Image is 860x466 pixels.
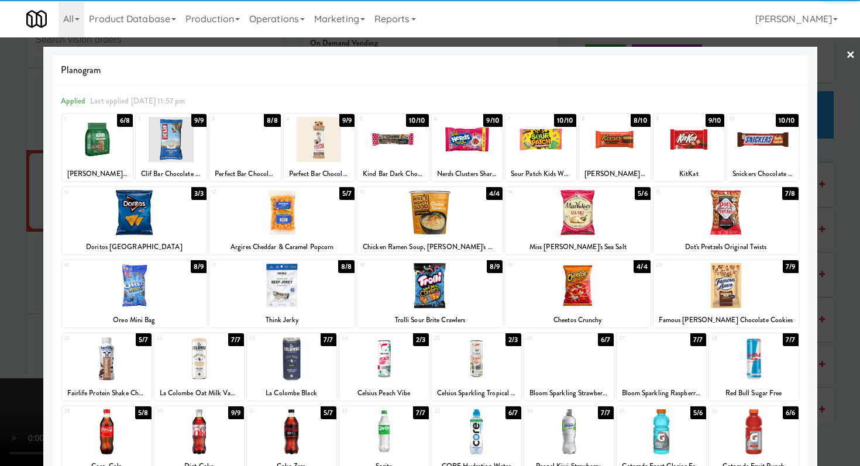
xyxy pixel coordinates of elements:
[711,406,754,416] div: 36
[209,167,280,181] div: Perfect Bar Chocolate Cookie Dough
[432,114,503,181] div: 69/10Nerds Clusters Share Size
[247,333,336,401] div: 237/7La Colombe Black
[321,406,336,419] div: 5/7
[211,313,353,327] div: Think Jerky
[505,313,651,327] div: Cheetos Crunchy
[64,114,98,124] div: 1
[782,187,798,200] div: 7/8
[656,114,689,124] div: 9
[357,187,503,254] div: 134/4Chicken Ramen Soup, [PERSON_NAME]'s Mighty Good Craft Ramen
[631,114,650,127] div: 8/10
[62,313,207,327] div: Oreo Mini Bag
[359,313,501,327] div: Trolli Sour Brite Crawlers
[228,406,243,419] div: 9/9
[64,187,135,197] div: 11
[62,240,207,254] div: Doritos [GEOGRAPHIC_DATA]
[727,114,798,181] div: 1010/10Snickers Chocolate Candy Bar
[135,406,151,419] div: 5/8
[284,114,355,181] div: 49/9Perfect Bar Chocolate Chip Peanut
[90,95,185,106] span: Last applied [DATE] 11:57 pm
[211,167,278,181] div: Perfect Bar Chocolate Cookie Dough
[209,240,355,254] div: Argires Cheddar & Caramel Popcorn
[653,260,799,327] div: 207/9Famous [PERSON_NAME] Chocolate Cookies
[212,260,282,270] div: 17
[138,114,171,124] div: 2
[709,386,799,401] div: Red Bull Sugar Free
[247,386,336,401] div: La Colombe Black
[136,114,207,181] div: 29/9Clif Bar Chocolate Chip
[191,114,207,127] div: 9/9
[117,114,133,127] div: 6/8
[617,333,706,401] div: 277/7Bloom Sparkling Raspberry Lemon
[157,406,199,416] div: 30
[64,333,107,343] div: 21
[157,333,199,343] div: 22
[598,406,613,419] div: 7/7
[486,187,503,200] div: 4/4
[286,114,319,124] div: 4
[64,240,205,254] div: Doritos [GEOGRAPHIC_DATA]
[61,95,86,106] span: Applied
[62,333,152,401] div: 215/7Fairlife Protein Shake Chocolate
[434,333,477,343] div: 25
[342,406,384,416] div: 32
[191,260,207,273] div: 8/9
[634,260,650,273] div: 4/4
[618,386,704,401] div: Bloom Sparkling Raspberry Lemon
[487,260,503,273] div: 8/9
[62,114,133,181] div: 16/8[PERSON_NAME] Bake Shop Tiny Chocolate Chip Cookies
[191,187,207,200] div: 3/3
[617,386,706,401] div: Bloom Sparkling Raspberry Lemon
[635,187,650,200] div: 5/6
[264,114,280,127] div: 8/8
[690,406,706,419] div: 5/6
[339,114,355,127] div: 9/9
[212,114,245,124] div: 3
[776,114,799,127] div: 10/10
[508,260,578,270] div: 19
[505,260,651,327] div: 194/4Cheetos Crunchy
[505,406,521,419] div: 6/7
[413,406,428,419] div: 7/7
[505,240,651,254] div: Miss [PERSON_NAME]'s Sea Salt
[61,61,800,79] span: Planogram
[357,313,503,327] div: Trolli Sour Brite Crawlers
[359,167,426,181] div: Kind Bar Dark Chocolate Cherry Cashew
[507,313,649,327] div: Cheetos Crunchy
[360,187,430,197] div: 13
[432,386,521,401] div: Celsius Sparkling Tropical Vibe Energy Drink
[434,114,467,124] div: 6
[655,313,797,327] div: Famous [PERSON_NAME] Chocolate Cookies
[655,240,797,254] div: Dot's Pretzels Original Twists
[321,333,336,346] div: 7/7
[62,260,207,327] div: 168/9Oreo Mini Bag
[526,386,612,401] div: Bloom Sparkling Strawberry Watermelon
[64,386,150,401] div: Fairlife Protein Shake Chocolate
[508,187,578,197] div: 14
[507,240,649,254] div: Miss [PERSON_NAME]'s Sea Salt
[656,187,726,197] div: 15
[413,333,428,346] div: 2/3
[432,167,503,181] div: Nerds Clusters Share Size
[284,167,355,181] div: Perfect Bar Chocolate Chip Peanut
[505,167,576,181] div: Sour Patch Kids Watermelon
[341,386,427,401] div: Celsius Peach Vibe
[554,114,577,127] div: 10/10
[62,386,152,401] div: Fairlife Protein Shake Chocolate
[783,260,798,273] div: 7/9
[846,37,855,74] a: ×
[582,114,615,124] div: 8
[212,187,282,197] div: 12
[339,386,429,401] div: Celsius Peach Vibe
[62,187,207,254] div: 113/3Doritos [GEOGRAPHIC_DATA]
[505,114,576,181] div: 710/10Sour Patch Kids Watermelon
[653,187,799,254] div: 157/8Dot's Pretzels Original Twists
[653,167,724,181] div: KitKat
[360,114,393,124] div: 5
[434,386,520,401] div: Celsius Sparkling Tropical Vibe Energy Drink
[360,260,430,270] div: 18
[656,260,726,270] div: 20
[508,114,541,124] div: 7
[690,333,706,346] div: 7/7
[209,187,355,254] div: 125/7Argires Cheddar & Caramel Popcorn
